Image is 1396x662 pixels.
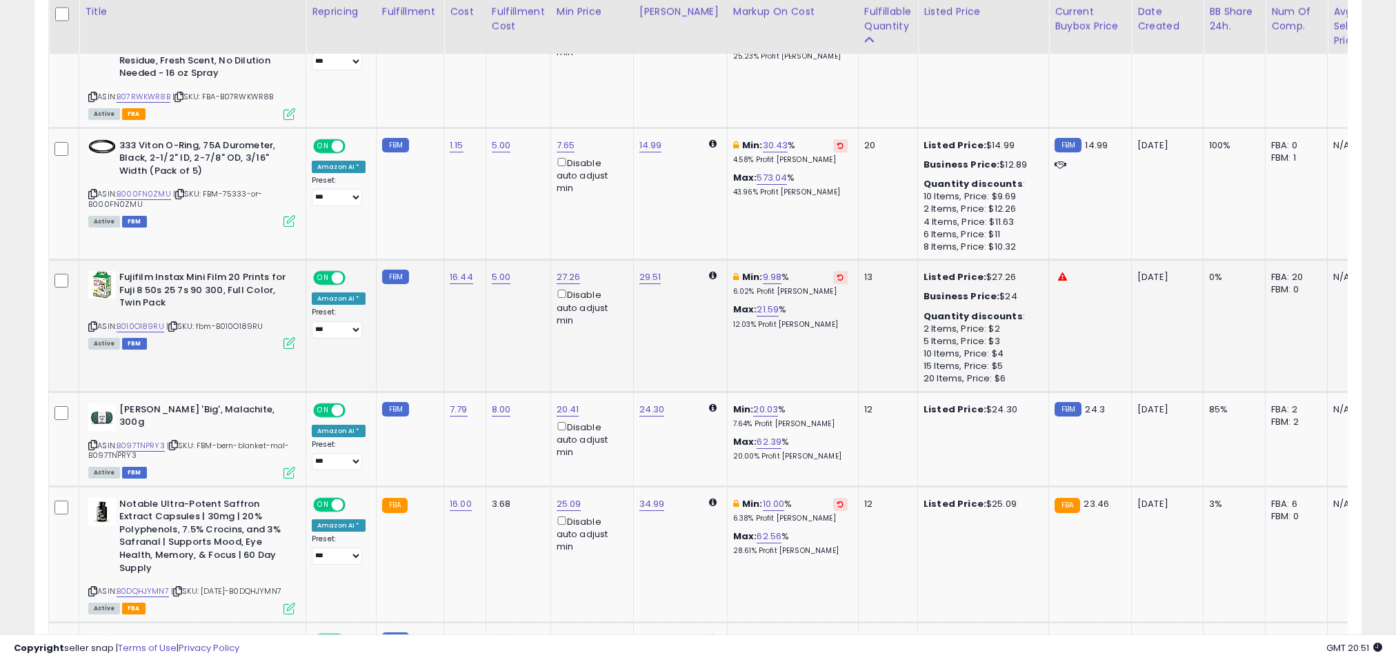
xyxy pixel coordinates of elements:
a: 10.00 [763,497,785,511]
b: Listed Price: [924,270,986,283]
div: 0% [1209,271,1255,283]
div: Fulfillable Quantity [864,4,912,33]
p: 20.00% Profit [PERSON_NAME] [733,452,848,461]
div: 8 Items, Price: $10.32 [924,241,1038,253]
div: 20 [864,139,907,152]
a: B000FN0ZMU [117,188,171,200]
p: 4.58% Profit [PERSON_NAME] [733,155,848,165]
span: FBA [122,603,146,614]
p: 25.23% Profit [PERSON_NAME] [733,52,848,61]
a: 5.00 [492,139,511,152]
span: ON [315,499,332,510]
small: FBM [1055,402,1081,417]
div: 10 Items, Price: $9.69 [924,190,1038,203]
small: FBA [1055,498,1080,513]
div: 4 Items, Price: $11.63 [924,216,1038,228]
b: 333 Viton O-Ring, 75A Durometer, Black, 2-1/2" ID, 2-7/8" OD, 3/16" Width (Pack of 5) [119,139,287,181]
a: Terms of Use [118,641,177,654]
div: Disable auto adjust min [557,514,623,554]
span: All listings currently available for purchase on Amazon [88,603,120,614]
div: Title [85,4,300,19]
b: Business Price: [924,158,999,171]
div: 100% [1209,139,1255,152]
div: 20 Items, Price: $6 [924,372,1038,385]
img: 515KZXKZ0bS._SL40_.jpg [88,271,116,299]
a: 1.15 [450,139,463,152]
div: 12 [864,498,907,510]
div: Cost [450,4,480,19]
div: % [733,303,848,329]
span: | SKU: [DATE]-B0DQHJYMN7 [171,585,281,596]
img: 41GaPtEHBDL._SL40_.jpg [88,403,116,431]
b: Listed Price: [924,403,986,416]
div: FBM: 2 [1271,416,1317,428]
div: [DATE] [1137,403,1193,416]
div: $12.89 [924,159,1038,171]
a: 21.59 [757,303,779,317]
div: % [733,436,848,461]
span: ON [315,140,332,152]
div: Preset: [312,534,366,565]
div: FBM: 0 [1271,510,1317,523]
p: 6.38% Profit [PERSON_NAME] [733,514,848,523]
img: 41nEvIpTTRL._SL40_.jpg [88,139,116,154]
a: 30.43 [763,139,788,152]
div: $24.30 [924,403,1038,416]
p: 7.64% Profit [PERSON_NAME] [733,419,848,429]
div: FBA: 20 [1271,271,1317,283]
div: Preset: [312,176,366,207]
div: Avg Selling Price [1333,4,1384,48]
span: All listings currently available for purchase on Amazon [88,108,120,120]
div: N/A [1333,498,1379,510]
small: FBA [382,498,408,513]
b: Min: [742,497,763,510]
span: 2025-10-10 20:51 GMT [1326,641,1382,654]
a: 27.26 [557,270,581,284]
a: 14.99 [639,139,662,152]
div: 13 [864,271,907,283]
b: [PERSON_NAME] 'Big', Malachite, 300g [119,403,287,432]
div: ASIN: [88,139,295,226]
div: 15 Items, Price: $5 [924,360,1038,372]
div: % [733,403,848,429]
div: [DATE] [1137,498,1193,510]
a: B097TNPRY3 [117,440,165,452]
div: $14.99 [924,139,1038,152]
span: ON [315,404,332,416]
span: OFF [343,140,366,152]
a: 29.51 [639,270,661,284]
div: seller snap | | [14,642,239,655]
b: Fujifilm Instax Mini Film 20 Prints for Fuji 8 50s 25 7s 90 300, Full Color, Twin Pack [119,271,287,313]
div: 6 Items, Price: $11 [924,228,1038,241]
div: 5 Items, Price: $3 [924,335,1038,348]
a: 7.79 [450,403,468,417]
div: Fulfillment Cost [492,4,545,33]
div: N/A [1333,403,1379,416]
div: Current Buybox Price [1055,4,1126,33]
b: Min: [742,139,763,152]
span: All listings currently available for purchase on Amazon [88,216,120,228]
span: OFF [343,499,366,510]
div: ASIN: [88,498,295,613]
a: 16.00 [450,497,472,511]
div: [DATE] [1137,271,1193,283]
b: Min: [733,403,754,416]
span: ON [315,272,332,284]
div: Disable auto adjust min [557,419,623,459]
div: $24 [924,290,1038,303]
a: Privacy Policy [179,641,239,654]
div: Disable auto adjust min [557,155,623,195]
span: FBM [122,467,147,479]
b: Max: [733,530,757,543]
span: | SKU: FBA-B07RWKWR8B [172,91,274,102]
b: Min: [742,270,763,283]
a: 20.03 [753,403,778,417]
b: Listed Price: [924,139,986,152]
a: 9.98 [763,270,782,284]
p: 43.96% Profit [PERSON_NAME] [733,188,848,197]
a: 62.56 [757,530,781,543]
div: Date Created [1137,4,1197,33]
div: Amazon AI * [312,161,366,173]
b: Quantity discounts [924,310,1023,323]
div: Repricing [312,4,370,19]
